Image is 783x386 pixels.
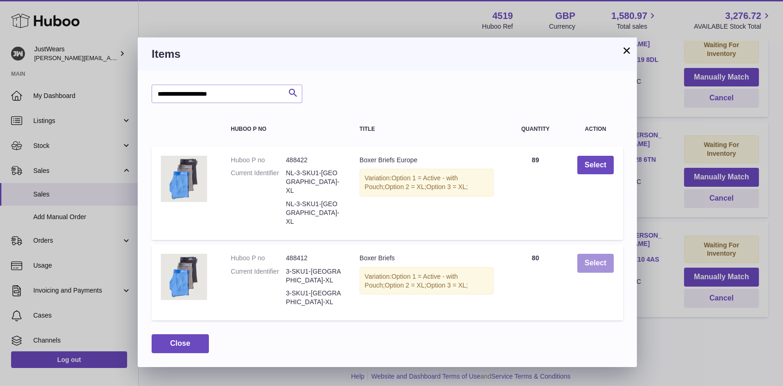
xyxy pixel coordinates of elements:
[503,245,568,320] td: 80
[577,254,614,273] button: Select
[385,183,426,190] span: Option 2 = XL;
[360,254,494,263] div: Boxer Briefs
[161,254,207,300] img: Boxer Briefs
[231,267,286,285] dt: Current Identifier
[365,174,458,190] span: Option 1 = Active - with Pouch;
[231,156,286,165] dt: Huboo P no
[577,156,614,175] button: Select
[221,117,350,141] th: Huboo P no
[286,156,341,165] dd: 488422
[286,289,341,306] dd: 3-SKU1-[GEOGRAPHIC_DATA]-XL
[360,156,494,165] div: Boxer Briefs Europe
[350,117,503,141] th: Title
[426,282,468,289] span: Option 3 = XL;
[360,169,494,196] div: Variation:
[503,117,568,141] th: Quantity
[231,169,286,195] dt: Current Identifier
[621,45,632,56] button: ×
[360,267,494,295] div: Variation:
[426,183,468,190] span: Option 3 = XL;
[161,156,207,202] img: Boxer Briefs Europe
[152,334,209,353] button: Close
[365,273,458,289] span: Option 1 = Active - with Pouch;
[286,267,341,285] dd: 3-SKU1-[GEOGRAPHIC_DATA]-XL
[503,147,568,240] td: 89
[385,282,426,289] span: Option 2 = XL;
[170,339,190,347] span: Close
[286,200,341,226] dd: NL-3-SKU1-[GEOGRAPHIC_DATA]-XL
[568,117,623,141] th: Action
[286,254,341,263] dd: 488412
[286,169,341,195] dd: NL-3-SKU1-[GEOGRAPHIC_DATA]-XL
[231,254,286,263] dt: Huboo P no
[152,47,623,61] h3: Items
